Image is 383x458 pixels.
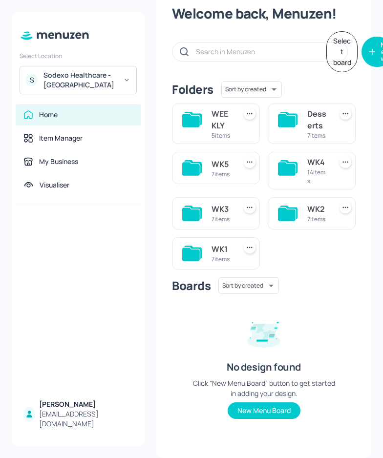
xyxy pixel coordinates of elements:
[221,80,282,99] div: Sort by created
[39,157,78,167] div: My Business
[172,5,356,22] div: Welcome back, Menuzen!
[39,399,133,409] div: [PERSON_NAME]
[43,70,117,90] div: Sodexo Healthcare - [GEOGRAPHIC_DATA]
[212,108,232,131] div: WEEKLY
[326,31,358,72] button: Select board
[196,44,338,59] input: Search in Menuzen
[307,156,328,168] div: WK4
[307,203,328,215] div: WK2
[227,360,301,374] div: No design found
[172,82,213,97] div: Folders
[307,131,328,140] div: 7 items
[212,255,232,263] div: 7 items
[191,378,337,398] div: Click “New Menu Board” button to get started in adding your design.
[172,278,211,293] div: Boards
[212,170,232,178] div: 7 items
[39,133,83,143] div: Item Manager
[218,276,279,295] div: Sort by created
[20,52,137,60] div: Select Location
[39,409,133,429] div: [EMAIL_ADDRESS][DOMAIN_NAME]
[307,215,328,223] div: 7 items
[239,308,288,356] img: design-empty
[26,74,38,86] div: S
[212,243,232,255] div: WK1
[40,180,69,190] div: Visualiser
[212,215,232,223] div: 7 items
[39,110,58,120] div: Home
[212,203,232,215] div: WK3
[212,131,232,140] div: 5 items
[307,168,328,185] div: 14 items
[307,108,328,131] div: Desserts
[228,402,300,419] button: New Menu Board
[212,158,232,170] div: WK5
